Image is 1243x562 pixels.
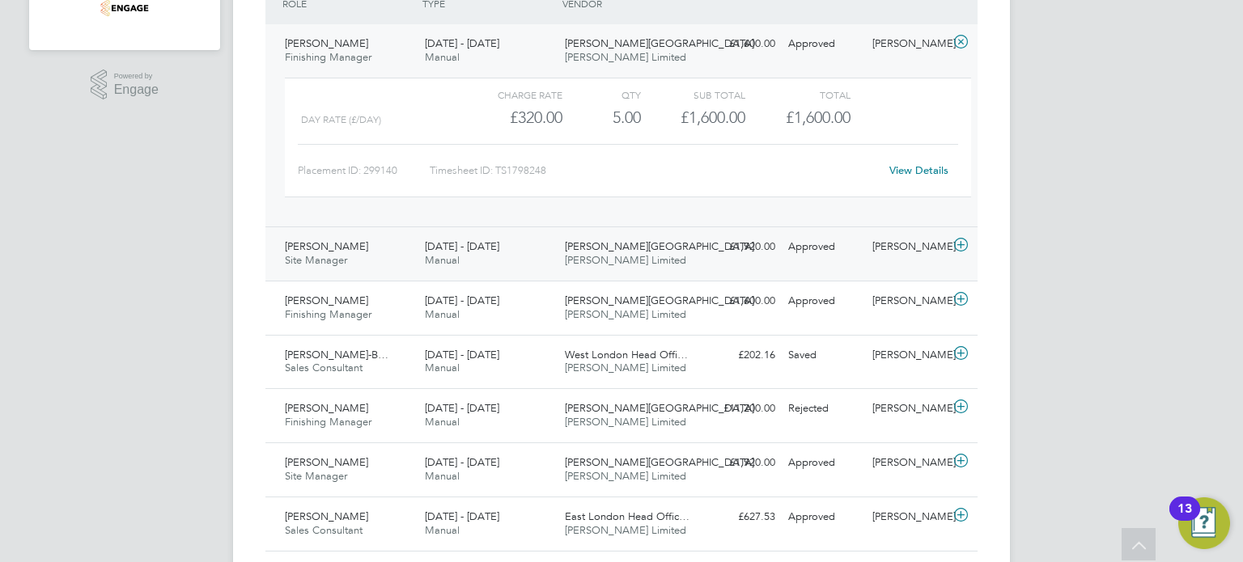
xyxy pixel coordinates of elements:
div: £1,920.00 [698,450,782,476]
div: [PERSON_NAME] [866,342,950,369]
span: Manual [425,361,460,374]
span: [DATE] - [DATE] [425,401,499,415]
span: [PERSON_NAME] Limited [565,253,686,267]
span: Finishing Manager [285,415,371,429]
span: Site Manager [285,469,347,483]
span: Site Manager [285,253,347,267]
span: [PERSON_NAME] [285,36,368,50]
span: [PERSON_NAME] [285,401,368,415]
span: [PERSON_NAME] Limited [565,469,686,483]
span: Manual [425,253,460,267]
div: Charge rate [458,85,562,104]
div: £320.00 [458,104,562,131]
span: [DATE] - [DATE] [425,239,499,253]
div: Approved [782,288,866,315]
div: Placement ID: 299140 [298,158,430,184]
span: Manual [425,50,460,64]
span: West London Head Offi… [565,348,688,361]
div: £202.16 [698,342,782,369]
div: £11,200.00 [698,395,782,422]
span: [DATE] - [DATE] [425,36,499,50]
div: Approved [782,504,866,530]
a: View Details [889,163,948,177]
span: [PERSON_NAME] [285,294,368,307]
span: [PERSON_NAME] [285,509,368,523]
span: [PERSON_NAME]-B… [285,348,388,361]
div: QTY [562,85,641,104]
span: [PERSON_NAME][GEOGRAPHIC_DATA] [565,36,754,50]
div: £1,920.00 [698,234,782,260]
div: [PERSON_NAME] [866,450,950,476]
div: 13 [1177,509,1192,530]
div: 5.00 [562,104,641,131]
span: [PERSON_NAME] Limited [565,361,686,374]
div: [PERSON_NAME] [866,234,950,260]
span: [PERSON_NAME] Limited [565,50,686,64]
div: [PERSON_NAME] [866,31,950,57]
div: Approved [782,31,866,57]
span: [PERSON_NAME][GEOGRAPHIC_DATA] [565,239,754,253]
span: [PERSON_NAME][GEOGRAPHIC_DATA] [565,455,754,469]
span: [DATE] - [DATE] [425,509,499,523]
div: £627.53 [698,504,782,530]
div: Approved [782,234,866,260]
span: [DATE] - [DATE] [425,455,499,469]
div: Timesheet ID: TS1798248 [430,158,879,184]
div: £1,600.00 [641,104,745,131]
span: Day Rate (£/day) [301,114,381,125]
div: [PERSON_NAME] [866,395,950,422]
span: East London Head Offic… [565,509,689,523]
div: £1,600.00 [698,288,782,315]
span: Manual [425,523,460,537]
span: [PERSON_NAME] [285,239,368,253]
span: Finishing Manager [285,50,371,64]
div: Rejected [782,395,866,422]
div: Approved [782,450,866,476]
span: [PERSON_NAME] Limited [565,523,686,537]
span: [PERSON_NAME] [285,455,368,469]
span: £1,600.00 [786,108,851,127]
div: [PERSON_NAME] [866,288,950,315]
span: Manual [425,307,460,321]
span: Sales Consultant [285,361,363,374]
span: Engage [114,83,159,97]
div: [PERSON_NAME] [866,504,950,530]
span: [PERSON_NAME] Limited [565,415,686,429]
span: [PERSON_NAME][GEOGRAPHIC_DATA] [565,401,754,415]
span: Manual [425,415,460,429]
span: [DATE] - [DATE] [425,294,499,307]
button: Open Resource Center, 13 new notifications [1178,497,1230,549]
span: Finishing Manager [285,307,371,321]
a: Powered byEngage [91,70,159,100]
span: [PERSON_NAME][GEOGRAPHIC_DATA] [565,294,754,307]
div: Sub Total [641,85,745,104]
span: [PERSON_NAME] Limited [565,307,686,321]
div: Saved [782,342,866,369]
div: Total [745,85,850,104]
span: Manual [425,469,460,483]
div: £1,600.00 [698,31,782,57]
span: Powered by [114,70,159,83]
span: [DATE] - [DATE] [425,348,499,361]
span: Sales Consultant [285,523,363,537]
